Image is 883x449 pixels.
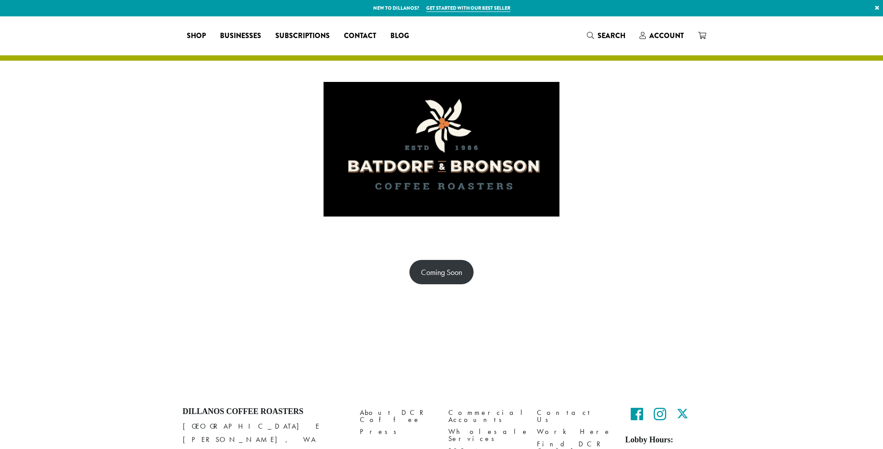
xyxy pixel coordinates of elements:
[360,426,435,438] a: Press
[180,29,213,43] a: Shop
[275,31,330,42] span: Subscriptions
[598,31,625,41] span: Search
[183,407,347,417] h4: Dillanos Coffee Roasters
[426,4,510,12] a: Get started with our best seller
[580,28,632,43] a: Search
[537,407,612,426] a: Contact Us
[537,426,612,438] a: Work Here
[448,426,524,445] a: Wholesale Services
[448,407,524,426] a: Commercial Accounts
[220,31,261,42] span: Businesses
[409,260,474,284] a: Coming Soon
[187,31,206,42] span: Shop
[649,31,684,41] span: Account
[360,407,435,426] a: About DCR Coffee
[625,435,701,445] h5: Lobby Hours:
[390,31,409,42] span: Blog
[344,31,376,42] span: Contact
